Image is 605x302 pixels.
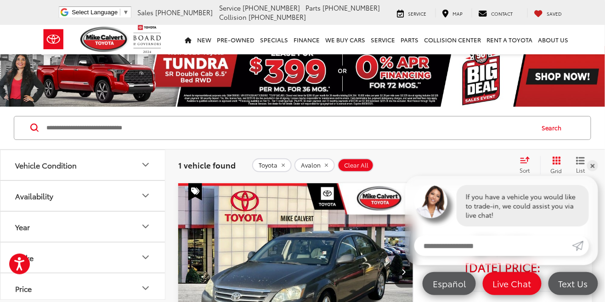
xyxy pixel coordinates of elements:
[123,9,129,16] span: ▼
[215,25,258,54] a: Pre-Owned
[472,8,520,17] a: Contact
[188,183,202,201] span: Special
[569,156,592,174] button: List View
[344,162,368,169] span: Clear All
[15,222,30,231] div: Year
[294,158,335,172] button: remove Avalon
[249,12,306,22] span: [PHONE_NUMBER]
[453,10,463,17] span: Map
[547,10,562,17] span: Saved
[258,25,291,54] a: Specials
[36,24,71,54] img: Toyota
[390,8,434,17] a: Service
[243,3,300,12] span: [PHONE_NUMBER]
[488,278,536,289] span: Live Chat
[527,8,569,17] a: My Saved Vehicles
[195,25,215,54] a: New
[492,10,513,17] span: Contact
[548,272,598,295] a: Text Us
[80,27,129,52] img: Mike Calvert Toyota
[140,283,151,294] div: Price
[0,243,166,273] button: MakeMake
[72,9,118,16] span: Select Language
[220,3,241,12] span: Service
[515,156,540,174] button: Select sort value
[291,25,323,54] a: Finance
[428,278,470,289] span: Español
[72,9,129,16] a: Select Language​
[533,116,575,139] button: Search
[138,8,154,17] span: Sales
[220,12,247,22] span: Collision
[395,256,413,288] button: Next image
[323,25,368,54] a: WE BUY CARS
[435,8,470,17] a: Map
[0,212,166,242] button: YearYear
[156,8,213,17] span: [PHONE_NUMBER]
[483,272,542,295] a: Live Chat
[576,166,585,174] span: List
[398,25,422,54] a: Parts
[259,162,277,169] span: Toyota
[140,221,151,232] div: Year
[0,181,166,211] button: AvailabilityAvailability
[252,158,292,172] button: remove Toyota
[457,185,589,226] div: If you have a vehicle you would like to trade-in, we could assist you via live chat!
[554,278,593,289] span: Text Us
[540,156,569,174] button: Grid View
[140,252,151,263] div: Make
[140,190,151,201] div: Availability
[414,185,447,218] img: Agent profile photo
[15,284,32,293] div: Price
[15,192,53,200] div: Availability
[178,159,236,170] span: 1 vehicle found
[551,167,562,174] span: Grid
[484,25,536,54] a: Rent a Toyota
[423,272,476,295] a: Español
[493,287,506,296] span: Less
[0,150,166,180] button: Vehicle ConditionVehicle Condition
[338,158,374,172] button: Clear All
[140,159,151,170] div: Vehicle Condition
[414,236,572,256] input: Enter your message
[408,10,427,17] span: Service
[301,162,321,169] span: Avalon
[520,166,530,174] span: Sort
[430,262,576,272] span: [DATE] Price:
[572,236,589,256] a: Submit
[536,25,571,54] a: About Us
[306,3,321,12] span: Parts
[45,117,533,139] input: Search by Make, Model, or Keyword
[323,3,380,12] span: [PHONE_NUMBER]
[15,253,34,262] div: Make
[368,25,398,54] a: Service
[15,161,77,169] div: Vehicle Condition
[422,25,484,54] a: Collision Center
[182,25,195,54] a: Home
